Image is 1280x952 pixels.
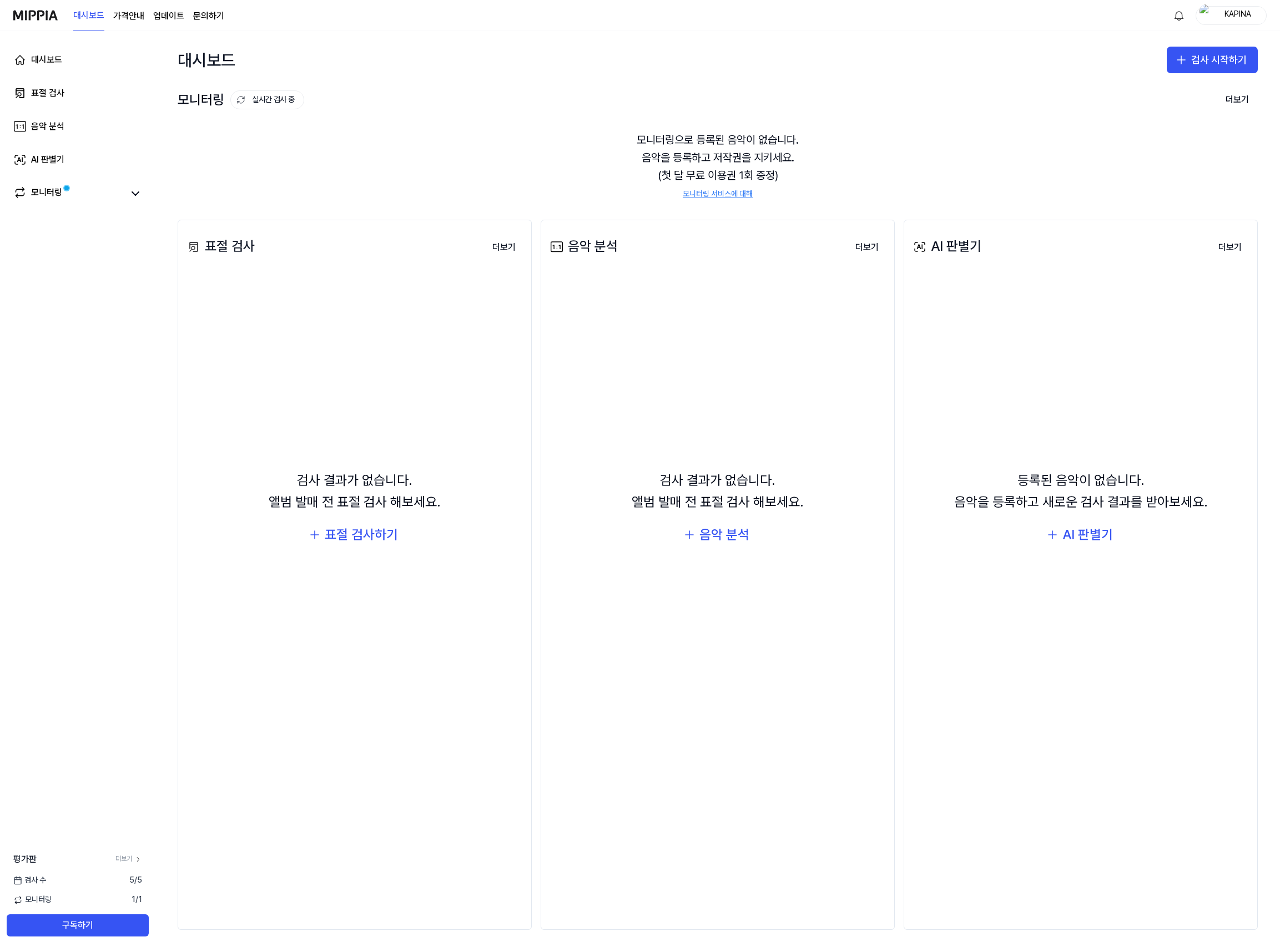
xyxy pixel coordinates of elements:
a: AI 판별기 [7,146,149,173]
button: 더보기 [846,236,888,259]
button: 더보기 [1210,236,1251,259]
a: 모니터링 [13,186,124,201]
div: 음악 분석 [31,120,64,133]
a: 가격안내 [113,9,144,23]
span: 모니터링 [13,894,52,905]
div: KAPINA [1216,9,1259,21]
button: AI 판별기 [1038,521,1124,548]
a: 음악 분석 [7,113,149,140]
button: 검사 시작하기 [1167,47,1258,73]
button: 더보기 [1217,89,1258,111]
div: AI 판별기 [1062,524,1113,545]
span: 5 / 5 [129,875,142,886]
button: profileKAPINA [1196,6,1267,25]
a: 모니터링 서비스에 대해 [683,189,753,200]
button: 더보기 [483,236,525,259]
button: 표절 검사하기 [300,521,409,548]
div: 음악 분석 [548,236,618,257]
a: 더보기 [483,235,525,259]
span: 평가판 [13,853,37,866]
div: 검사 결과가 없습니다. 앨범 발매 전 표절 검사 해보세요. [632,470,804,513]
div: AI 판별기 [31,153,64,166]
div: 표절 검사하기 [325,524,398,545]
span: 1 / 1 [132,894,142,905]
a: 더보기 [846,235,888,259]
div: 검사 결과가 없습니다. 앨범 발매 전 표절 검사 해보세요. [269,470,441,513]
a: 업데이트 [153,9,184,23]
a: 표절 검사 [7,80,149,107]
div: 표절 검사 [31,87,64,100]
div: 등록된 음악이 없습니다. 음악을 등록하고 새로운 검사 결과를 받아보세요. [954,470,1208,513]
div: 음악 분석 [699,524,749,545]
div: 모니터링으로 등록된 음악이 없습니다. 음악을 등록하고 저작권을 지키세요. (첫 달 무료 이용권 1회 증정) [178,118,1258,213]
a: 대시보드 [7,47,149,73]
button: 실시간 검사 중 [230,90,304,109]
button: 음악 분석 [675,521,760,548]
div: AI 판별기 [911,236,981,257]
span: 검사 수 [13,875,46,886]
div: 모니터링 [31,186,62,201]
div: 대시보드 [31,53,62,67]
div: 대시보드 [178,42,235,78]
div: 모니터링 [178,89,304,110]
a: 더보기 [115,854,142,864]
img: 알림 [1172,9,1186,22]
a: 더보기 [1210,235,1251,259]
div: 표절 검사 [185,236,255,257]
a: 문의하기 [193,9,224,23]
a: 대시보드 [73,1,104,31]
img: profile [1200,4,1213,27]
button: 구독하기 [7,914,149,936]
